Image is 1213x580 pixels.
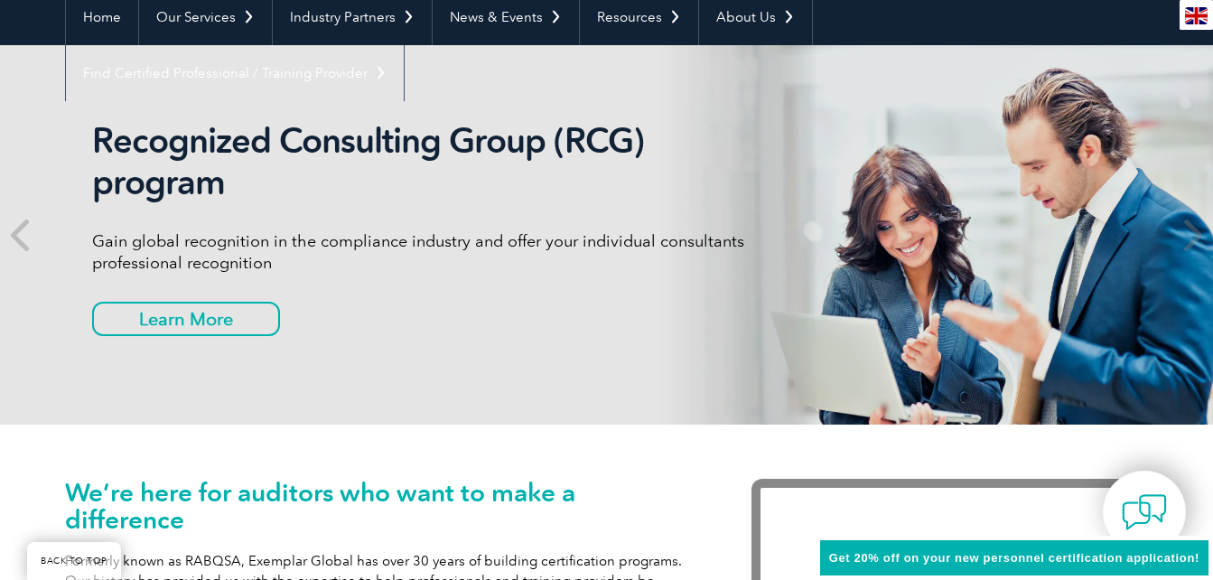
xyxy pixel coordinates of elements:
img: en [1185,7,1208,24]
a: Find Certified Professional / Training Provider [66,45,404,101]
img: contact-chat.png [1122,490,1167,535]
a: BACK TO TOP [27,542,121,580]
span: Get 20% off on your new personnel certification application! [829,551,1199,565]
a: Learn More [92,302,280,336]
h2: Recognized Consulting Group (RCG) program [92,120,770,203]
p: Gain global recognition in the compliance industry and offer your individual consultants professi... [92,230,770,274]
h1: We’re here for auditors who want to make a difference [65,479,697,533]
